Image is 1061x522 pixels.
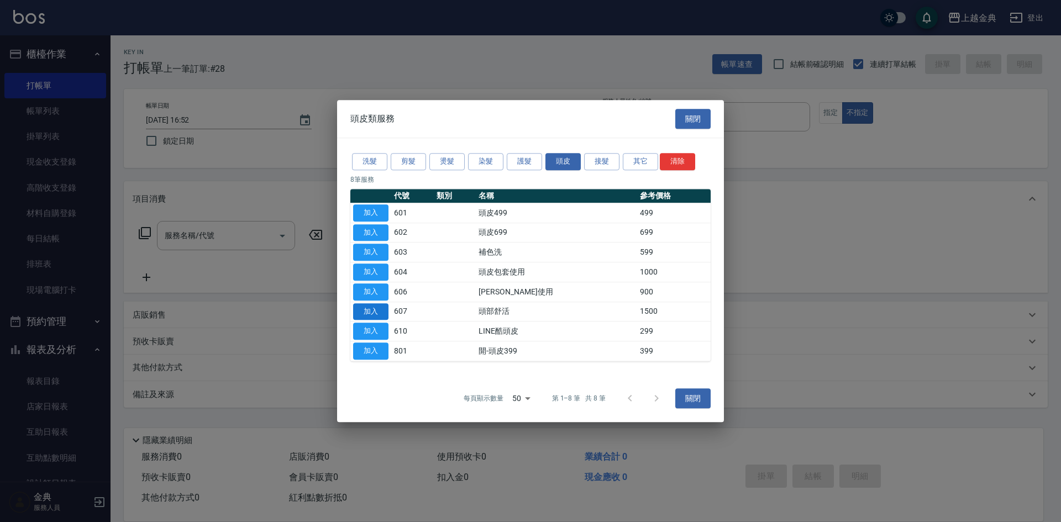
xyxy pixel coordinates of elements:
td: 602 [391,223,434,242]
button: 清除 [660,153,695,170]
div: 50 [508,383,534,413]
td: 900 [637,282,711,302]
button: 剪髮 [391,153,426,170]
td: 頭皮499 [476,203,637,223]
td: 開-頭皮399 [476,341,637,361]
button: 染髮 [468,153,503,170]
button: 加入 [353,263,388,281]
td: 601 [391,203,434,223]
td: 頭部舒活 [476,302,637,321]
td: 607 [391,302,434,321]
button: 燙髮 [429,153,465,170]
td: 603 [391,242,434,262]
button: 頭皮 [545,153,581,170]
td: 1000 [637,262,711,282]
td: 頭皮699 [476,223,637,242]
button: 加入 [353,342,388,360]
p: 8 筆服務 [350,175,711,184]
button: 關閉 [675,109,711,129]
td: 599 [637,242,711,262]
th: 類別 [434,189,476,203]
button: 關閉 [675,388,711,409]
td: 801 [391,341,434,361]
button: 加入 [353,244,388,261]
td: 頭皮包套使用 [476,262,637,282]
button: 加入 [353,283,388,300]
button: 加入 [353,323,388,340]
td: [PERSON_NAME]使用 [476,282,637,302]
td: 604 [391,262,434,282]
td: 699 [637,223,711,242]
button: 護髮 [507,153,542,170]
span: 頭皮類服務 [350,113,395,124]
td: LINE酷頭皮 [476,321,637,341]
button: 接髮 [584,153,619,170]
td: 299 [637,321,711,341]
th: 參考價格 [637,189,711,203]
button: 加入 [353,224,388,241]
button: 加入 [353,303,388,320]
td: 1500 [637,302,711,321]
td: 399 [637,341,711,361]
p: 每頁顯示數量 [464,393,503,403]
p: 第 1–8 筆 共 8 筆 [552,393,606,403]
td: 606 [391,282,434,302]
td: 610 [391,321,434,341]
button: 加入 [353,204,388,222]
td: 補色洗 [476,242,637,262]
button: 其它 [623,153,658,170]
button: 洗髮 [352,153,387,170]
td: 499 [637,203,711,223]
th: 名稱 [476,189,637,203]
th: 代號 [391,189,434,203]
